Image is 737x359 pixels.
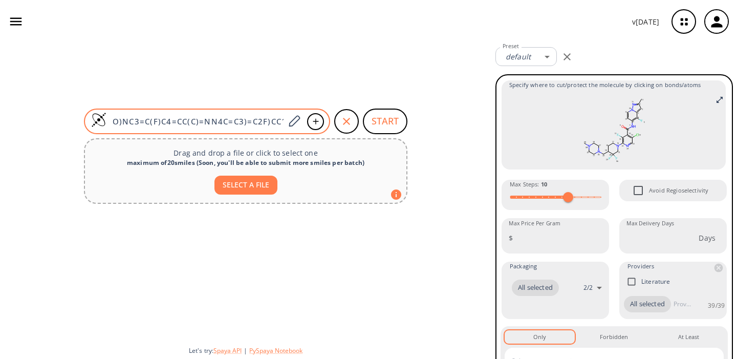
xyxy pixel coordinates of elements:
button: Forbidden [579,330,649,344]
span: Avoid Regioselectivity [649,186,708,195]
svg: Full screen [716,96,724,104]
label: Max Delivery Days [626,220,674,227]
span: All selected [512,283,559,293]
button: At Least [654,330,724,344]
button: Spaya API [213,346,242,355]
div: Let's try: [189,346,487,355]
span: Providers [627,262,654,272]
p: Drag and drop a file or click to select one [93,147,398,158]
strong: 10 [541,180,547,188]
span: Packaging [510,262,537,271]
img: Logo Spaya [91,112,106,128]
button: START [363,109,407,134]
p: 39 / 39 [708,301,725,310]
label: Max Price Per Gram [509,220,560,227]
button: Only [505,330,575,344]
div: At Least [678,332,699,342]
em: default [506,52,531,61]
p: Days [699,233,716,243]
span: All selected [624,299,671,309]
div: maximum of 20 smiles ( Soon, you'll be able to submit more smiles per batch ) [93,158,398,167]
div: Only [533,332,546,342]
p: 2 / 2 [583,283,593,292]
div: Forbidden [600,332,628,342]
label: Preset [503,43,519,50]
span: Avoid Regioselectivity [627,180,649,201]
input: Provider name [671,296,693,312]
button: SELECT A FILE [214,176,277,195]
span: Specify where to cut/protect the molecule by clicking on bonds/atoms [509,80,718,90]
button: PySpaya Notebook [249,346,302,355]
span: Max Steps : [510,180,547,189]
span: | [242,346,249,355]
p: $ [509,233,513,243]
p: Literature [641,277,670,286]
p: v [DATE] [632,16,659,27]
input: Enter SMILES [106,116,285,126]
svg: CN1CCN(CC2CCN(CC2(F)F)C2=NC=C(Cl)C(C(=O)NC3=C(F)C4=CC(C)=NN4C=C3)=C2F)CC1 [509,94,718,165]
